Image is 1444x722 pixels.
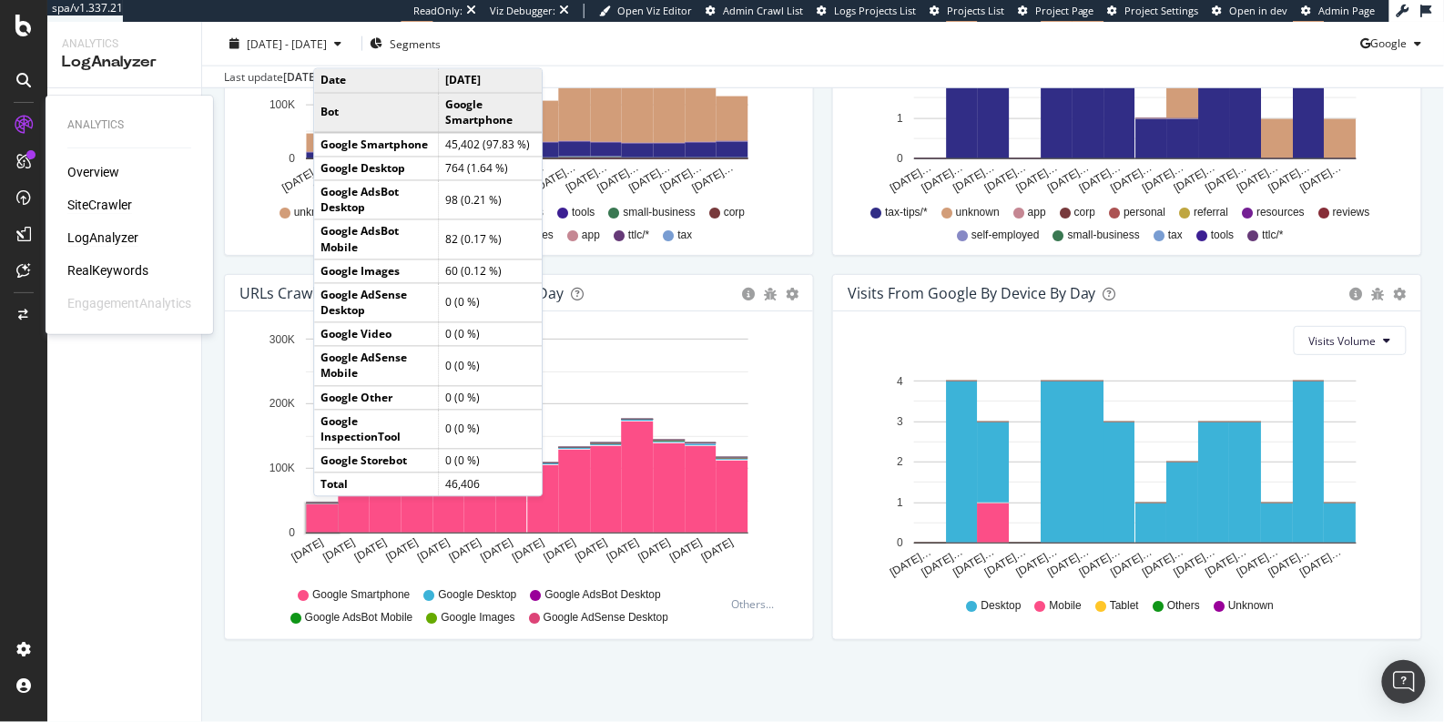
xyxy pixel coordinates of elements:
text: 100K [269,463,295,475]
text: 0 [897,537,903,550]
span: Desktop [981,598,1022,614]
span: Google AdsBot Desktop [545,587,661,603]
td: Bot [314,93,438,133]
div: ReadOnly: [413,4,463,18]
a: Admin Crawl List [706,4,803,18]
div: LogAnalyzer [62,52,187,73]
span: ttlc/* [1263,228,1284,243]
td: Google Smartphone [439,93,543,133]
button: Visits Volume [1294,326,1407,355]
span: Admin Page [1319,4,1376,17]
span: Tablet [1110,598,1139,614]
text: [DATE] [320,536,357,564]
td: Google Desktop [314,157,438,180]
span: Project Settings [1125,4,1199,17]
div: circle-info [1350,288,1363,300]
div: Visits From Google By Device By Day [848,284,1096,302]
text: [DATE] [352,536,389,564]
span: tools [572,205,595,220]
span: Project Page [1035,4,1094,17]
span: tax [1168,228,1183,243]
a: SiteCrawler [67,196,132,214]
span: Segments [390,36,441,51]
span: referral [1194,205,1228,220]
span: Admin Crawl List [723,4,803,17]
td: [DATE] [439,69,543,93]
text: [DATE] [384,536,421,564]
td: 98 (0.21 %) [439,181,543,220]
text: 100K [269,99,295,112]
span: self-employed [971,228,1040,243]
div: bug [764,288,777,300]
div: URLs Crawled by Google bot User Agent By Day [239,284,564,302]
span: tax [677,228,692,243]
text: [DATE] [605,536,641,564]
div: gear [1394,288,1407,300]
a: Project Page [1018,4,1094,18]
span: Visits Volume [1309,333,1377,349]
text: [DATE] [667,536,704,564]
button: [DATE] - [DATE] [217,35,354,52]
text: [DATE] [290,536,326,564]
td: Google AdsBot Mobile [314,220,438,259]
span: Google Desktop [438,587,516,603]
span: [DATE] - [DATE] [247,36,327,51]
div: circle-info [742,288,755,300]
svg: A chart. [848,370,1400,581]
td: Total [314,473,438,497]
span: tools [1211,228,1234,243]
span: Others [1167,598,1200,614]
span: Projects List [947,4,1004,17]
span: small-business [624,205,696,220]
text: [DATE] [542,536,578,564]
span: unknown [294,205,338,220]
span: app [582,228,600,243]
text: [DATE] [636,536,673,564]
td: Google Smartphone [314,133,438,158]
div: Last update [224,69,319,86]
td: Google Images [314,259,438,283]
td: 0 (0 %) [439,410,543,449]
td: Date [314,69,438,93]
a: EngagementAnalytics [67,294,191,312]
a: Project Settings [1108,4,1199,18]
div: RealKeywords [67,261,148,280]
div: gear [786,288,798,300]
td: Google InspectionTool [314,410,438,449]
a: Logs Projects List [817,4,916,18]
td: Google Other [314,386,438,410]
text: [DATE] [479,536,515,564]
td: 60 (0.12 %) [439,259,543,283]
span: ttlc/* [628,228,649,243]
td: Google Storebot [314,449,438,473]
div: Viz Debugger: [490,4,555,18]
span: Open in dev [1230,4,1288,17]
button: Google [1361,29,1429,58]
span: small-business [1068,228,1140,243]
text: [DATE] [510,536,546,564]
td: Google AdSense Mobile [314,347,438,386]
text: 3 [897,415,903,428]
div: [DATE] [283,69,319,86]
span: Unknown [1228,598,1274,614]
td: 45,402 (97.83 %) [439,133,543,158]
text: 200K [269,398,295,411]
td: 764 (1.64 %) [439,157,543,180]
text: 1 [897,496,903,509]
text: 0 [897,153,903,166]
a: LogAnalyzer [67,229,138,247]
div: Analytics [62,36,187,52]
a: Overview [67,163,119,181]
td: 0 (0 %) [439,283,543,322]
span: corp [724,205,745,220]
span: reviews [1333,205,1370,220]
text: [DATE] [415,536,452,564]
span: unknown [956,205,1000,220]
span: Google AdSense Desktop [544,610,668,625]
td: 82 (0.17 %) [439,220,543,259]
td: Google AdSense Desktop [314,283,438,322]
span: tax-tips/* [885,205,928,220]
div: Open Intercom Messenger [1382,660,1426,704]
